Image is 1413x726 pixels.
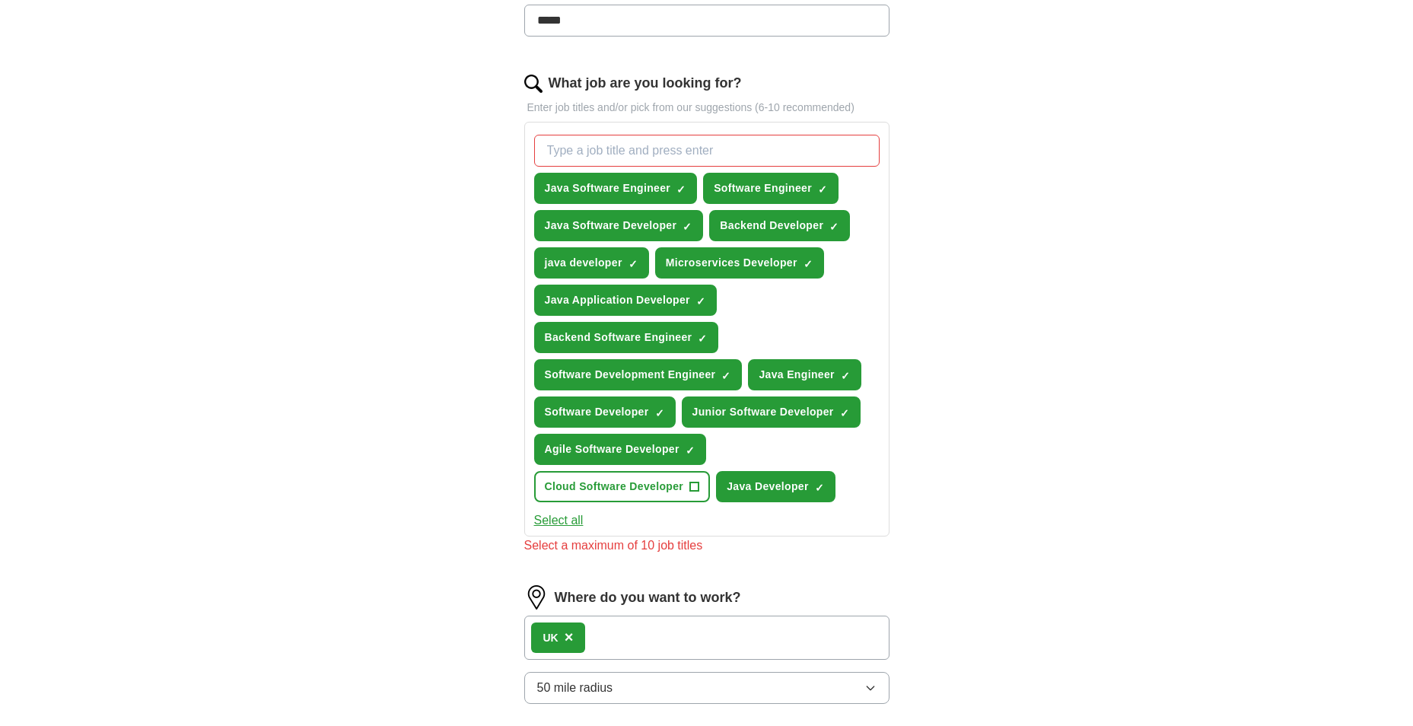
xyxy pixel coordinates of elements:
[682,396,861,428] button: Junior Software Developer✓
[815,482,824,494] span: ✓
[692,404,834,420] span: Junior Software Developer
[666,255,797,271] span: Microservices Developer
[655,407,664,419] span: ✓
[534,511,584,530] button: Select all
[534,322,719,353] button: Backend Software Engineer✓
[716,471,835,502] button: Java Developer✓
[534,135,880,167] input: Type a job title and press enter
[676,183,686,196] span: ✓
[698,333,707,345] span: ✓
[545,367,716,383] span: Software Development Engineer
[543,630,559,646] div: UK
[545,255,622,271] span: java developer
[804,258,813,270] span: ✓
[555,587,741,608] label: Where do you want to work?
[534,247,649,279] button: java developer✓
[534,173,698,204] button: Java Software Engineer✓
[696,295,705,307] span: ✓
[748,359,861,390] button: Java Engineer✓
[545,330,692,345] span: Backend Software Engineer
[655,247,824,279] button: Microservices Developer✓
[537,679,613,697] span: 50 mile radius
[818,183,827,196] span: ✓
[629,258,638,270] span: ✓
[534,434,706,465] button: Agile Software Developer✓
[524,100,889,116] p: Enter job titles and/or pick from our suggestions (6-10 recommended)
[545,218,677,234] span: Java Software Developer
[534,359,743,390] button: Software Development Engineer✓
[840,407,849,419] span: ✓
[524,672,889,704] button: 50 mile radius
[524,537,889,555] div: Select a maximum of 10 job titles
[565,626,574,649] button: ×
[545,479,684,495] span: Cloud Software Developer
[549,73,742,94] label: What job are you looking for?
[524,585,549,610] img: location.png
[534,471,711,502] button: Cloud Software Developer
[545,292,690,308] span: Java Application Developer
[545,180,671,196] span: Java Software Engineer
[714,180,812,196] span: Software Engineer
[829,221,839,233] span: ✓
[565,629,574,645] span: ×
[534,285,717,316] button: Java Application Developer✓
[686,444,695,457] span: ✓
[545,404,649,420] span: Software Developer
[534,210,704,241] button: Java Software Developer✓
[727,479,809,495] span: Java Developer
[721,370,730,382] span: ✓
[545,441,679,457] span: Agile Software Developer
[841,370,850,382] span: ✓
[759,367,835,383] span: Java Engineer
[703,173,839,204] button: Software Engineer✓
[683,221,692,233] span: ✓
[524,75,543,93] img: search.png
[709,210,850,241] button: Backend Developer✓
[720,218,823,234] span: Backend Developer
[534,396,676,428] button: Software Developer✓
